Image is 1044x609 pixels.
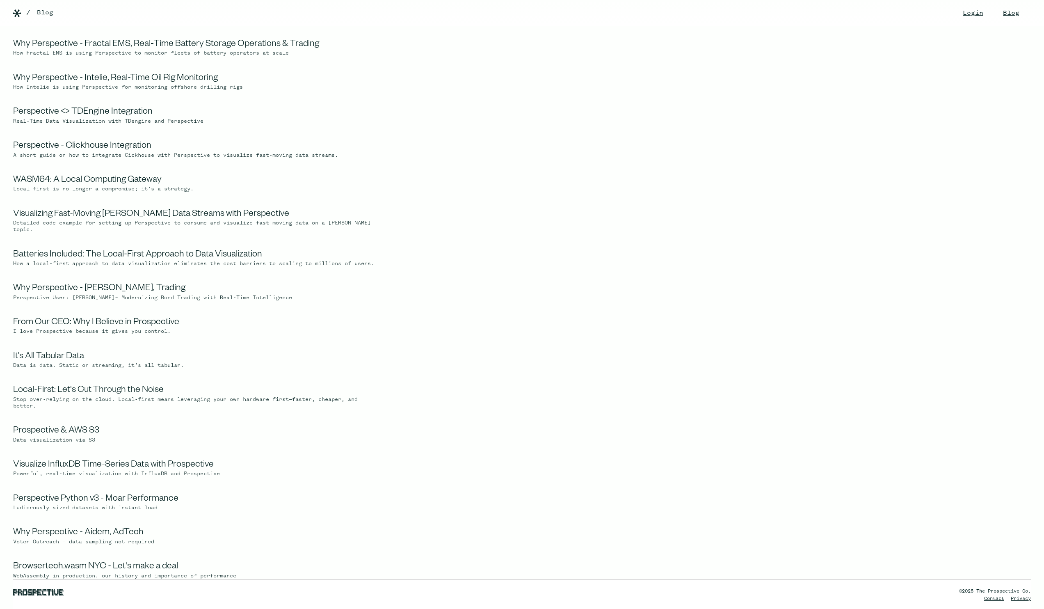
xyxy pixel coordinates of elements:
[13,186,381,192] div: Local-first is no longer a compromise; it’s a strategy.
[13,396,381,410] div: Stop over-relying on the cloud. Local-first means leveraging your own hardware first—faster, chea...
[13,108,153,117] a: Perspective <> TDEngine Integration
[13,220,381,234] div: Detailed code example for setting up Perspective to consume and visualize fast moving data on a [...
[13,152,381,159] div: A short guide on how to integrate Cickhouse with Perspective to visualize fast-moving data streams.
[959,588,1031,595] div: ©2025 The Prospective Co.
[13,318,179,328] a: From Our CEO: Why I Believe in Prospective
[13,471,381,477] div: Powerful, real-time visualization with InfluxDB and Prospective
[13,328,381,335] div: I love Prospective because it gives you control.
[13,74,218,84] a: Why Perspective - Intelie, Real-Time Oil Rig Monitoring
[13,50,381,57] div: How Fractal EMS is using Perspective to monitor fleets of battery operators at scale
[984,596,1004,601] a: Contact
[13,118,381,125] div: Real-Time Data Visualization with TDengine and Perspective
[13,460,214,470] a: Visualize InfluxDB Time-Series Data with Prospective
[13,386,164,396] a: Local-First: Let's Cut Through the Noise
[13,505,381,511] div: Ludicrously sized datasets with instant load
[13,495,178,504] a: Perspective Python v3 - Moar Performance
[13,295,381,301] div: Perspective User: [PERSON_NAME]– Modernizing Bond Trading with Real-Time Intelligence
[13,40,319,50] a: Why Perspective - Fractal EMS, Real‑Time Battery Storage Operations & Trading
[13,528,144,538] a: Why Perspective - Aidem, AdTech
[13,142,151,151] a: Perspective - Clickhouse Integration
[13,437,381,444] div: Data visualization via S3
[13,284,185,294] a: Why Perspective - [PERSON_NAME], Trading
[13,176,162,185] a: WASM64: A Local Computing Gateway
[13,539,381,545] div: ‍Voter Outreach - data sampling not required
[13,84,381,91] div: How Intelie is using Perspective for monitoring offshore drilling rigs
[37,8,53,18] a: Blog
[13,426,99,436] a: Prospective & AWS S3
[13,250,262,260] a: Batteries Included: The Local-First Approach to Data Visualization
[26,8,30,18] div: /
[13,210,289,220] a: Visualizing Fast-Moving [PERSON_NAME] Data Streams with Perspective
[13,261,381,267] div: How a local-first approach to data visualization eliminates the cost barriers to scaling to milli...
[13,362,381,369] div: Data is data. Static or streaming, it’s all tabular.
[1011,596,1031,601] a: Privacy
[13,352,84,362] a: It’s All Tabular Data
